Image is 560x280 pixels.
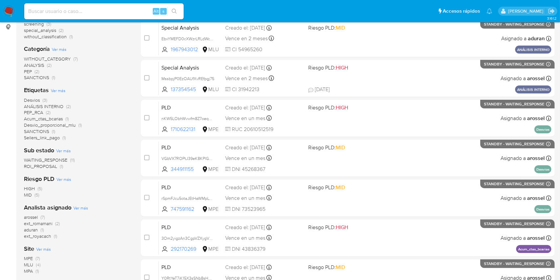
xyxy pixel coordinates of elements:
[162,8,164,14] span: s
[487,8,492,14] a: Notificaciones
[443,8,480,15] span: Accesos rápidos
[547,16,557,21] span: 3.161.2
[153,8,159,14] span: Alt
[167,7,181,16] button: search-icon
[24,7,184,16] input: Buscar usuario o caso...
[508,8,546,14] p: agustin.duran@mercadolibre.com
[548,8,555,15] a: Salir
